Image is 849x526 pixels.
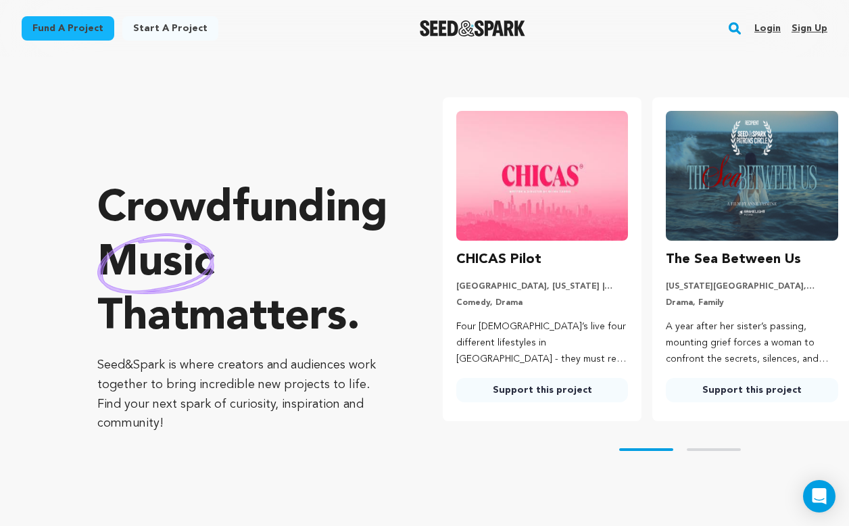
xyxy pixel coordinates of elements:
[420,20,526,37] img: Seed&Spark Logo Dark Mode
[97,356,389,433] p: Seed&Spark is where creators and audiences work together to bring incredible new projects to life...
[754,18,781,39] a: Login
[456,111,629,241] img: CHICAS Pilot image
[803,480,835,512] div: Open Intercom Messenger
[22,16,114,41] a: Fund a project
[666,378,838,402] a: Support this project
[456,249,541,270] h3: CHICAS Pilot
[97,183,389,345] p: Crowdfunding that .
[97,233,214,293] img: hand sketched image
[456,319,629,367] p: Four [DEMOGRAPHIC_DATA]’s live four different lifestyles in [GEOGRAPHIC_DATA] - they must rely on...
[420,20,526,37] a: Seed&Spark Homepage
[666,319,838,367] p: A year after her sister’s passing, mounting grief forces a woman to confront the secrets, silence...
[189,296,347,339] span: matters
[456,378,629,402] a: Support this project
[666,249,801,270] h3: The Sea Between Us
[456,297,629,308] p: Comedy, Drama
[122,16,218,41] a: Start a project
[666,281,838,292] p: [US_STATE][GEOGRAPHIC_DATA], [US_STATE] | Film Short
[456,281,629,292] p: [GEOGRAPHIC_DATA], [US_STATE] | Series
[666,297,838,308] p: Drama, Family
[666,111,838,241] img: The Sea Between Us image
[792,18,827,39] a: Sign up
